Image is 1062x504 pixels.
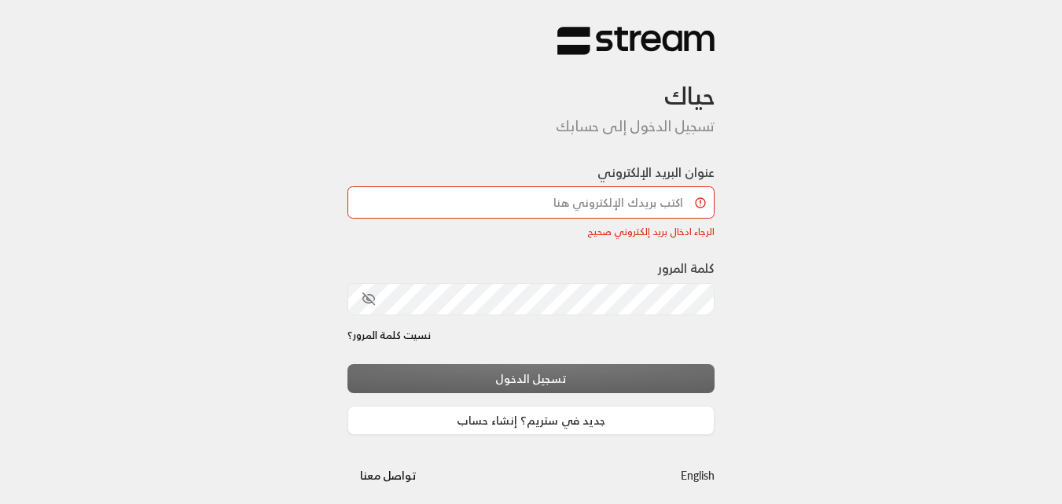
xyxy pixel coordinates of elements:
[658,259,715,278] label: كلمة المرور
[355,285,382,312] button: toggle password visibility
[557,26,715,57] img: Stream Logo
[347,186,715,219] input: اكتب بريدك الإلكتروني هنا
[347,461,430,490] button: تواصل معنا
[347,118,715,135] h5: تسجيل الدخول إلى حسابك
[347,56,715,110] h3: حياك
[347,406,715,435] a: جديد في ستريم؟ إنشاء حساب
[347,465,430,485] a: تواصل معنا
[597,163,715,182] label: عنوان البريد الإلكتروني
[681,461,715,490] a: English
[347,328,431,344] a: نسيت كلمة المرور؟
[347,224,715,239] div: الرجاء ادخال بريد إلكتروني صحيح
